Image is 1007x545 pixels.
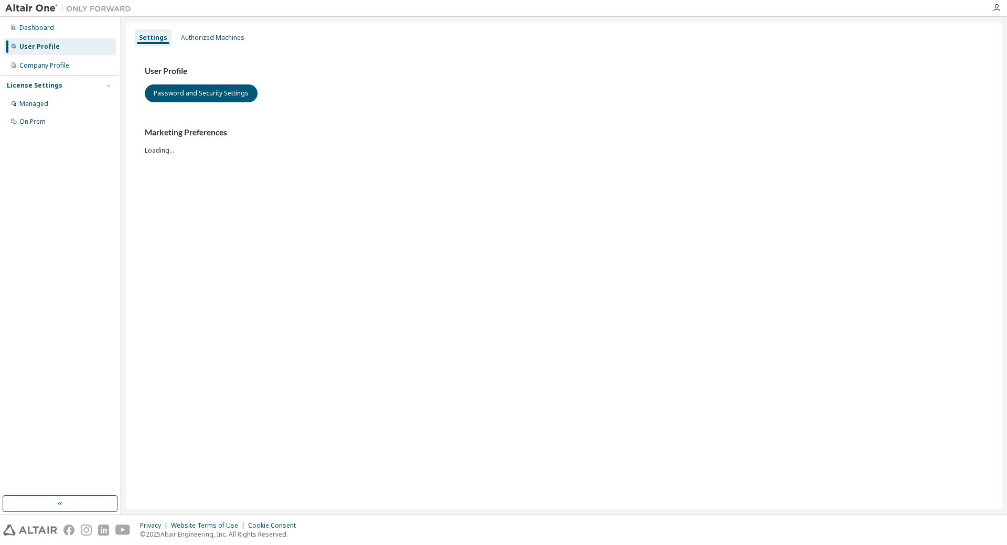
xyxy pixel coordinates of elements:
[98,525,109,536] img: linkedin.svg
[248,521,302,530] div: Cookie Consent
[7,81,62,90] div: License Settings
[145,84,258,102] button: Password and Security Settings
[5,3,136,14] img: Altair One
[19,42,60,51] div: User Profile
[19,117,46,126] div: On Prem
[145,127,983,138] h3: Marketing Preferences
[139,34,167,42] div: Settings
[145,66,983,77] h3: User Profile
[115,525,131,536] img: youtube.svg
[181,34,244,42] div: Authorized Machines
[171,521,248,530] div: Website Terms of Use
[81,525,92,536] img: instagram.svg
[63,525,74,536] img: facebook.svg
[19,61,69,70] div: Company Profile
[3,525,57,536] img: altair_logo.svg
[140,521,171,530] div: Privacy
[140,530,302,539] p: © 2025 Altair Engineering, Inc. All Rights Reserved.
[145,127,983,154] div: Loading...
[19,24,54,32] div: Dashboard
[19,100,48,108] div: Managed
